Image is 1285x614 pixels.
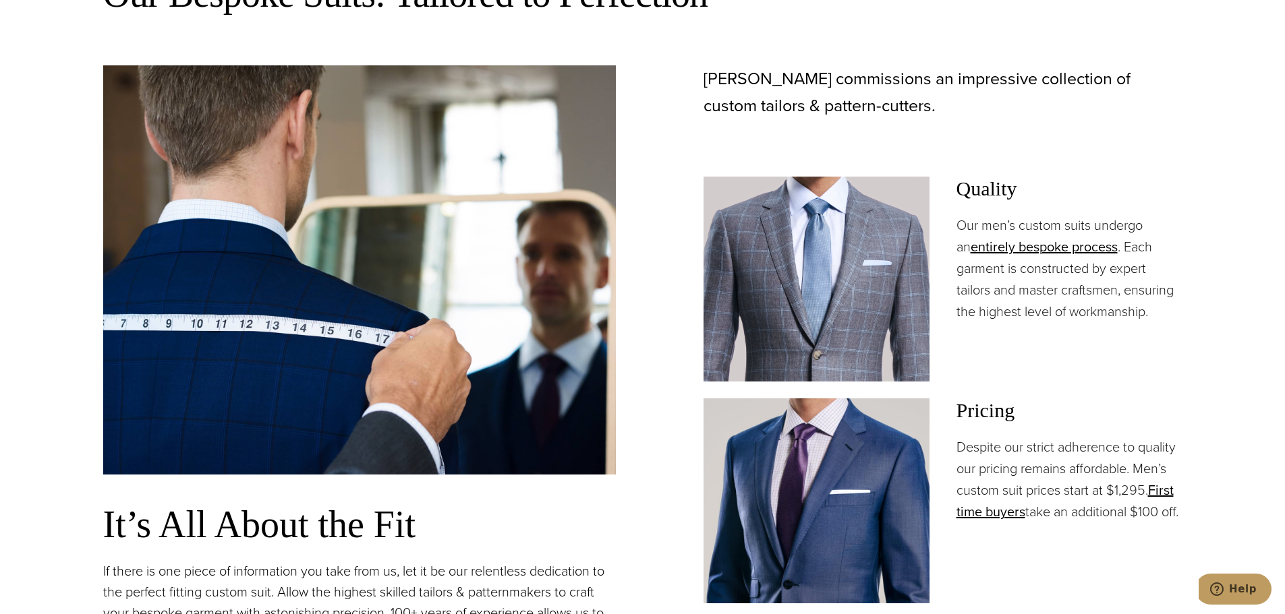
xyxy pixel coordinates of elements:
p: Our men’s custom suits undergo an . Each garment is constructed by expert tailors and master craf... [956,214,1182,322]
h3: Pricing [956,398,1182,423]
a: entirely bespoke process [971,237,1118,257]
img: Client in blue solid custom made suit with white shirt and navy tie. Fabric by Scabal. [704,398,930,603]
img: Client in Zegna grey windowpane bespoke suit with white shirt and light blue tie. [704,177,930,381]
img: Bespoke tailor measuring the shoulder of client wearing a blue bespoke suit. [103,65,616,474]
h3: It’s All About the Fit [103,501,616,547]
a: First time buyers [956,480,1174,522]
p: Despite our strict adherence to quality our pricing remains affordable. Men’s custom suit prices ... [956,436,1182,522]
iframe: Opens a widget where you can chat to one of our agents [1199,574,1272,607]
p: [PERSON_NAME] commissions an impressive collection of custom tailors & pattern-cutters. [704,65,1182,119]
h3: Quality [956,177,1182,201]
